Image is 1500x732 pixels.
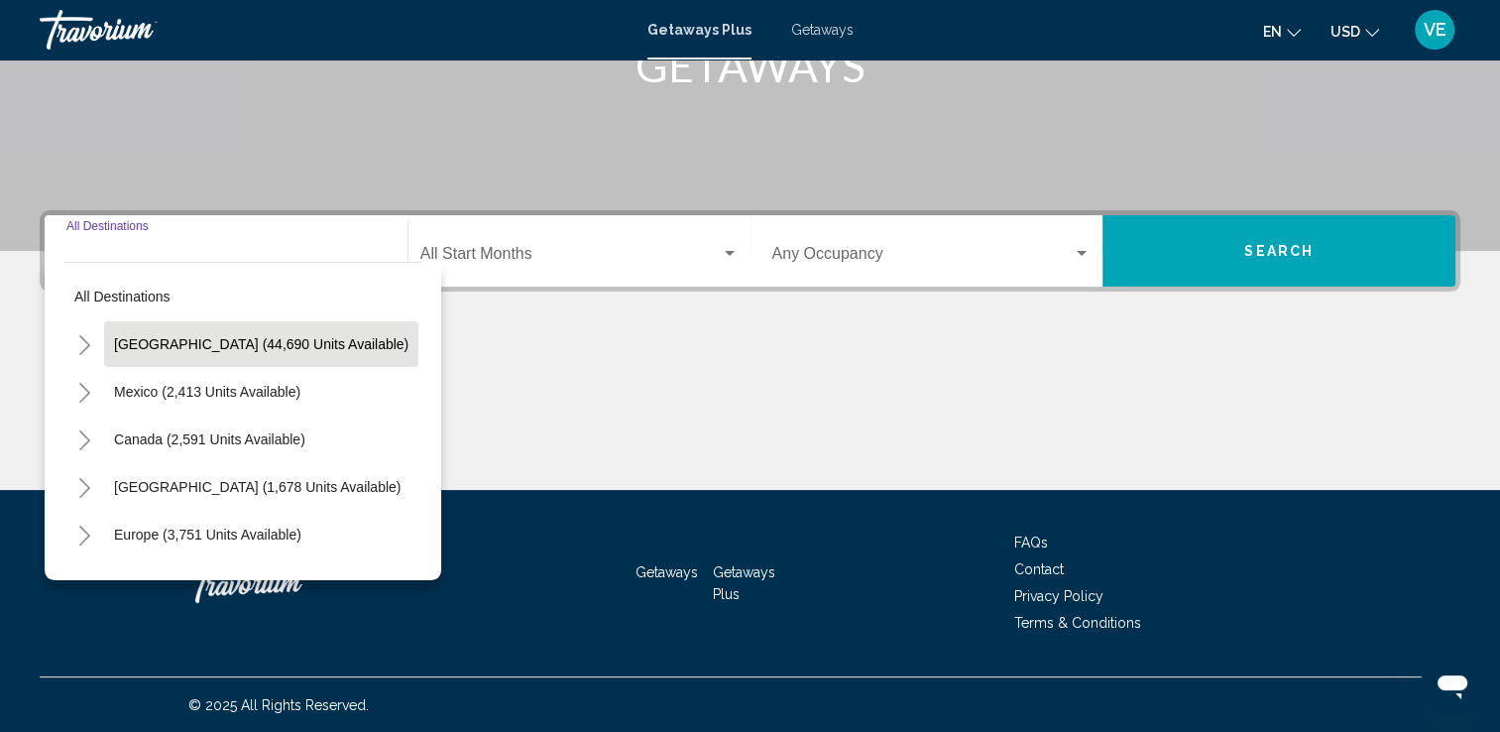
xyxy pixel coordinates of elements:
[1014,615,1141,631] a: Terms & Conditions
[64,515,104,554] button: Toggle Europe (3,751 units available)
[64,420,104,459] button: Toggle Canada (2,591 units available)
[1330,17,1379,46] button: Change currency
[1421,653,1484,716] iframe: Button to launch messaging window
[64,274,421,319] button: All destinations
[1263,24,1282,40] span: en
[791,22,854,38] a: Getaways
[64,562,104,602] button: Toggle Australia (188 units available)
[188,553,387,613] a: Travorium
[1014,588,1103,604] a: Privacy Policy
[114,527,301,543] span: Europe (3,751 units available)
[1263,17,1301,46] button: Change language
[64,467,104,507] button: Toggle Caribbean & Atlantic Islands (1,678 units available)
[104,321,418,367] button: [GEOGRAPHIC_DATA] (44,690 units available)
[114,336,408,352] span: [GEOGRAPHIC_DATA] (44,690 units available)
[104,417,315,462] button: Canada (2,591 units available)
[1014,535,1048,550] a: FAQs
[114,431,305,447] span: Canada (2,591 units available)
[45,215,1455,287] div: Search widget
[114,384,300,400] span: Mexico (2,413 units available)
[713,564,775,602] a: Getaways Plus
[40,10,628,50] a: Travorium
[1409,9,1460,51] button: User Menu
[64,324,104,364] button: Toggle United States (44,690 units available)
[104,559,400,605] button: [GEOGRAPHIC_DATA] (188 units available)
[188,697,369,713] span: © 2025 All Rights Reserved.
[647,22,751,38] a: Getaways Plus
[1014,561,1064,577] a: Contact
[104,464,410,510] button: [GEOGRAPHIC_DATA] (1,678 units available)
[1330,24,1360,40] span: USD
[1424,20,1446,40] span: VE
[635,564,698,580] a: Getaways
[64,372,104,412] button: Toggle Mexico (2,413 units available)
[1244,244,1314,260] span: Search
[104,369,310,415] button: Mexico (2,413 units available)
[1102,215,1455,287] button: Search
[74,289,171,305] span: All destinations
[114,479,401,495] span: [GEOGRAPHIC_DATA] (1,678 units available)
[104,512,311,557] button: Europe (3,751 units available)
